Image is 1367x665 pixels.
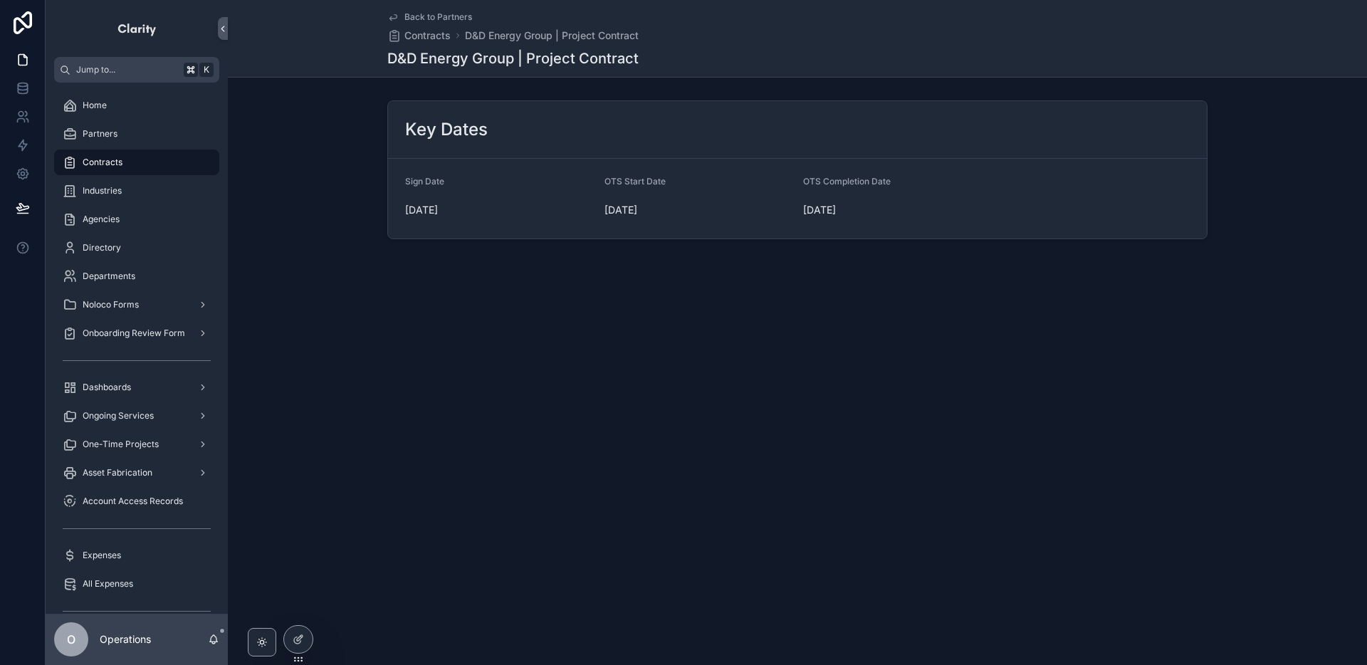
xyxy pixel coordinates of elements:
[54,571,219,597] a: All Expenses
[803,176,891,187] span: OTS Completion Date
[54,206,219,232] a: Agencies
[54,460,219,486] a: Asset Fabrication
[83,578,133,590] span: All Expenses
[404,11,472,23] span: Back to Partners
[83,214,120,225] span: Agencies
[604,176,666,187] span: OTS Start Date
[54,263,219,289] a: Departments
[387,48,639,68] h1: D&D Energy Group | Project Contract
[83,467,152,478] span: Asset Fabrication
[387,28,451,43] a: Contracts
[803,203,991,217] span: [DATE]
[54,235,219,261] a: Directory
[54,178,219,204] a: Industries
[201,64,212,75] span: K
[54,488,219,514] a: Account Access Records
[387,11,472,23] a: Back to Partners
[83,410,154,421] span: Ongoing Services
[405,203,593,217] span: [DATE]
[83,185,122,197] span: Industries
[54,121,219,147] a: Partners
[405,118,488,141] h2: Key Dates
[54,320,219,346] a: Onboarding Review Form
[404,28,451,43] span: Contracts
[54,93,219,118] a: Home
[83,382,131,393] span: Dashboards
[465,28,639,43] a: D&D Energy Group | Project Contract
[54,375,219,400] a: Dashboards
[117,17,157,40] img: App logo
[83,157,122,168] span: Contracts
[54,431,219,457] a: One-Time Projects
[83,128,117,140] span: Partners
[54,57,219,83] button: Jump to...K
[83,550,121,561] span: Expenses
[54,403,219,429] a: Ongoing Services
[76,64,178,75] span: Jump to...
[54,150,219,175] a: Contracts
[83,299,139,310] span: Noloco Forms
[83,328,185,339] span: Onboarding Review Form
[83,100,107,111] span: Home
[54,292,219,318] a: Noloco Forms
[100,632,151,646] p: Operations
[83,496,183,507] span: Account Access Records
[83,439,159,450] span: One-Time Projects
[54,543,219,568] a: Expenses
[46,83,228,614] div: scrollable content
[67,631,75,648] span: O
[83,271,135,282] span: Departments
[604,203,792,217] span: [DATE]
[405,176,444,187] span: Sign Date
[83,242,121,253] span: Directory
